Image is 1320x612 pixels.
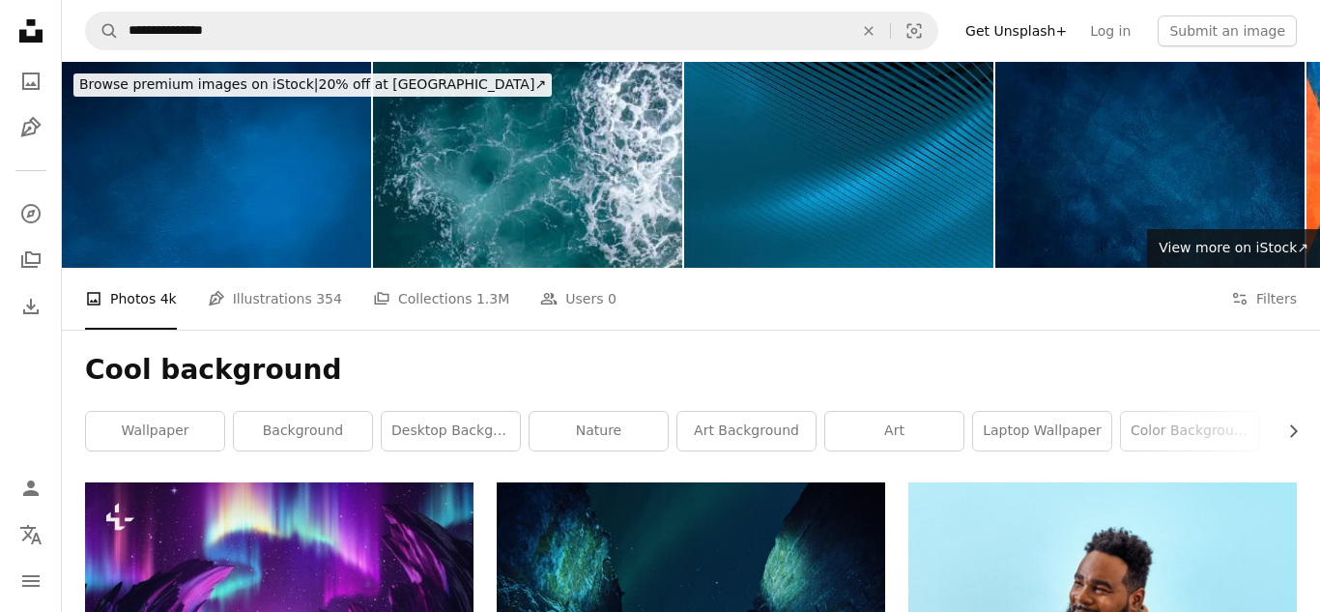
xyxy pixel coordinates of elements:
a: wallpaper [86,412,224,451]
a: color background [1121,412,1259,451]
h1: Cool background [85,353,1297,388]
a: Explore [12,194,50,233]
a: background [234,412,372,451]
span: Browse premium images on iStock | [79,76,318,92]
a: Browse premium images on iStock|20% off at [GEOGRAPHIC_DATA]↗ [62,62,563,108]
button: Submit an image [1158,15,1297,46]
a: View more on iStock↗ [1147,229,1320,268]
img: Abstract of sea foam in the dark turquoise ocean. [373,62,682,268]
button: Search Unsplash [86,13,119,49]
img: Dark blue grunge background [62,62,371,268]
button: Menu [12,562,50,600]
a: Illustrations [12,108,50,147]
a: Users 0 [540,268,617,330]
img: abstract blue stripes [684,62,993,268]
a: art [825,412,963,451]
a: Illustrations 354 [208,268,342,330]
button: Language [12,515,50,554]
a: Photos [12,62,50,101]
a: Log in / Sign up [12,469,50,508]
button: Visual search [891,13,937,49]
span: 20% off at [GEOGRAPHIC_DATA] ↗ [79,76,546,92]
a: nature [530,412,668,451]
span: 354 [316,288,342,309]
form: Find visuals sitewide [85,12,938,50]
a: Home — Unsplash [12,12,50,54]
a: art background [677,412,816,451]
a: Get Unsplash+ [954,15,1078,46]
button: scroll list to the right [1276,412,1297,451]
a: Collections 1.3M [373,268,509,330]
img: Dark blue grunge background [995,62,1305,268]
a: Download History [12,287,50,326]
button: Clear [847,13,890,49]
a: desktop background [382,412,520,451]
button: Filters [1231,268,1297,330]
span: View more on iStock ↗ [1159,240,1308,255]
span: 0 [608,288,617,309]
a: laptop wallpaper [973,412,1111,451]
a: Collections [12,241,50,279]
span: 1.3M [476,288,509,309]
a: Log in [1078,15,1142,46]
